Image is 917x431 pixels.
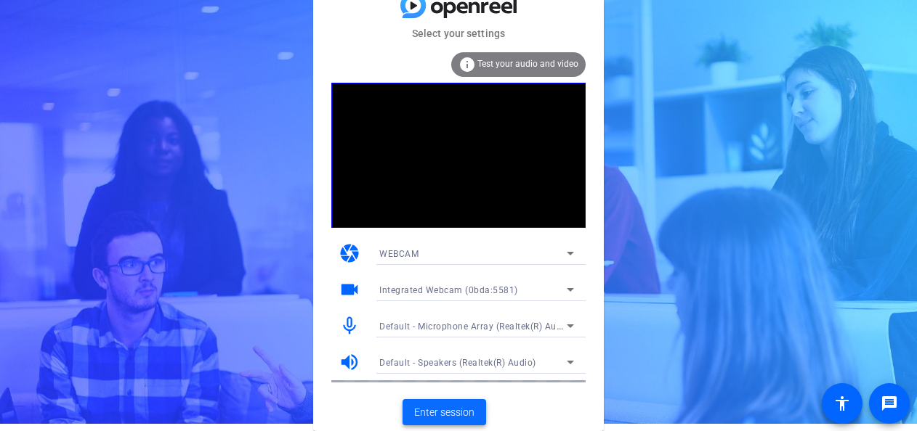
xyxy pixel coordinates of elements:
[313,25,604,41] mat-card-subtitle: Select your settings
[477,59,578,69] span: Test your audio and video
[379,358,536,368] span: Default - Speakers (Realtek(R) Audio)
[379,320,573,332] span: Default - Microphone Array (Realtek(R) Audio)
[403,399,486,425] button: Enter session
[414,405,474,420] span: Enter session
[339,242,360,264] mat-icon: camera
[833,395,851,412] mat-icon: accessibility
[379,285,518,295] span: Integrated Webcam (0bda:5581)
[458,56,476,73] mat-icon: info
[881,395,898,412] mat-icon: message
[339,279,360,300] mat-icon: videocam
[339,315,360,337] mat-icon: mic_none
[379,249,419,259] span: WEBCAM
[339,351,360,373] mat-icon: volume_up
